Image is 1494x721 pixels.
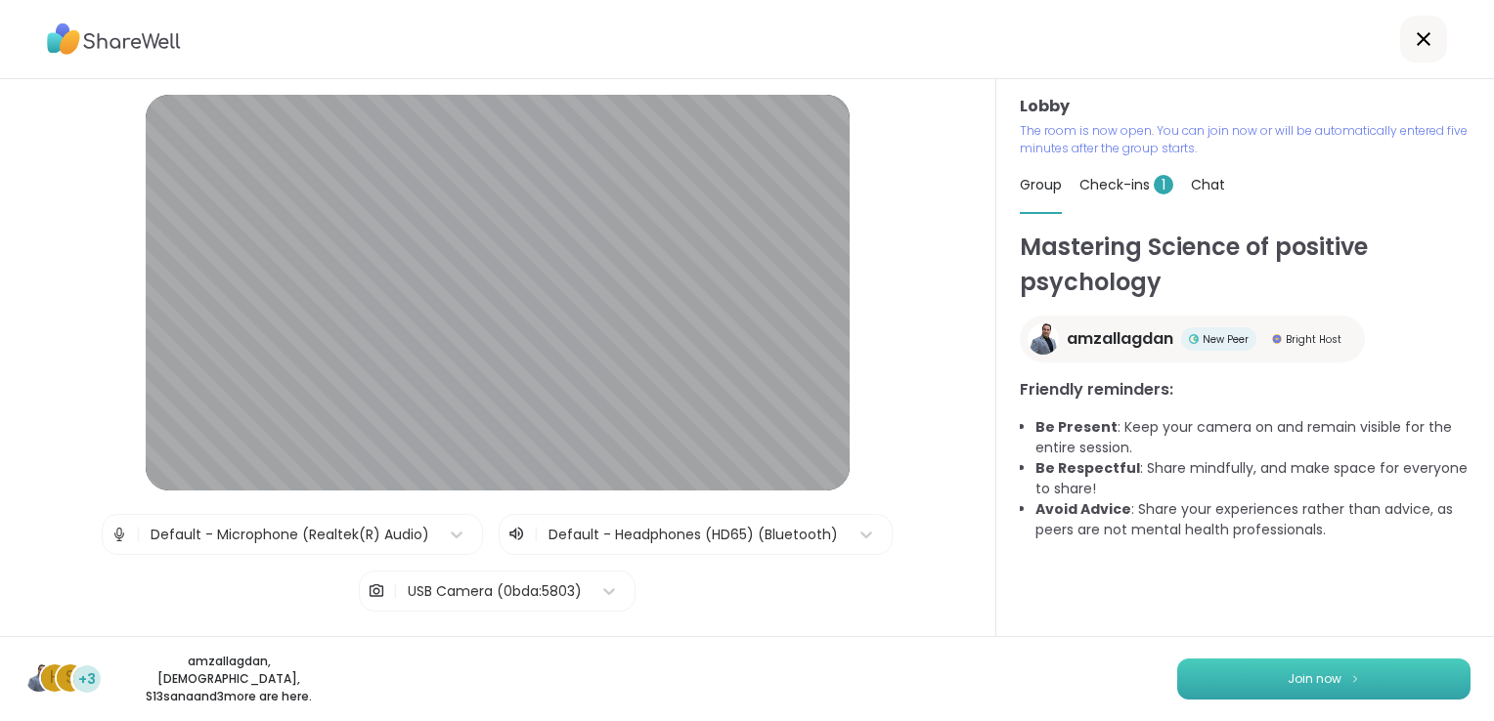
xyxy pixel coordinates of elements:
[408,581,582,602] div: USB Camera (0bda:5803)
[1286,332,1341,347] span: Bright Host
[1349,673,1361,684] img: ShareWell Logomark
[66,665,75,691] span: S
[1035,499,1471,540] li: : Share your experiences rather than advice, as peers are not mental health professionals.
[1203,332,1249,347] span: New Peer
[1288,670,1341,688] span: Join now
[393,572,398,611] span: |
[151,525,429,545] div: Default - Microphone (Realtek(R) Audio)
[1020,175,1062,194] span: Group
[1035,417,1471,458] li: : Keep your camera on and remain visible for the entire session.
[50,665,61,691] span: h
[136,515,141,554] span: |
[78,669,96,690] span: +3
[1154,175,1173,194] span: 1
[534,523,539,546] span: |
[110,515,128,554] img: Microphone
[1020,378,1471,402] h3: Friendly reminders:
[25,664,53,692] img: amzallagdan
[1020,230,1471,300] h1: Mastering Science of positive psychology
[1035,458,1140,478] b: Be Respectful
[1035,458,1471,499] li: : Share mindfully, and make space for everyone to share!
[1067,327,1173,351] span: amzallagdan
[1272,334,1282,344] img: Bright Host
[119,653,338,705] p: amzallagdan , [DEMOGRAPHIC_DATA] , S13sana and 3 more are here.
[1079,175,1173,194] span: Check-ins
[1191,175,1225,194] span: Chat
[1028,323,1059,355] img: amzallagdan
[47,17,181,62] img: ShareWell Logo
[368,572,385,611] img: Camera
[1020,316,1365,362] a: amzallagdanamzallagdanNew PeerNew PeerBright HostBright Host
[1020,122,1471,157] p: The room is now open. You can join now or will be automatically entered five minutes after the gr...
[1189,334,1199,344] img: New Peer
[1035,499,1131,519] b: Avoid Advice
[1177,658,1471,700] button: Join now
[1035,417,1118,437] b: Be Present
[1020,95,1471,118] h3: Lobby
